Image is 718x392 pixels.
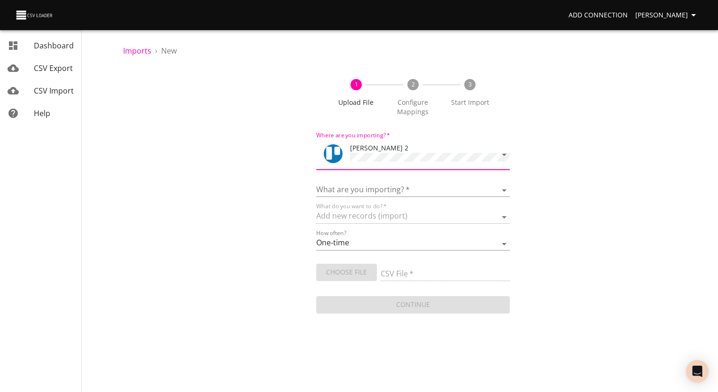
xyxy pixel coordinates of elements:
span: [PERSON_NAME] [635,9,699,21]
span: CSV Export [34,63,73,73]
text: 3 [468,80,472,88]
span: Add Connection [569,9,628,21]
img: Trello [324,144,343,163]
div: Tool[PERSON_NAME] 2 [316,139,509,170]
span: Start Import [445,98,495,107]
img: CSV Loader [15,8,55,22]
div: Open Intercom Messenger [686,360,709,383]
label: How often? [316,230,346,236]
a: Imports [123,46,151,56]
span: CSV Import [34,86,74,96]
span: Dashboard [34,40,74,51]
label: Where are you importing? [316,133,390,138]
span: Configure Mappings [388,98,437,117]
span: Help [34,108,50,118]
a: Add Connection [565,7,632,24]
label: What do you want to do? [316,204,387,209]
text: 1 [354,80,358,88]
span: New [161,46,177,56]
span: Upload File [331,98,381,107]
span: [PERSON_NAME] 2 [350,143,408,152]
button: [PERSON_NAME] [632,7,703,24]
li: › [155,45,157,56]
text: 2 [411,80,414,88]
div: Tool [324,144,343,163]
